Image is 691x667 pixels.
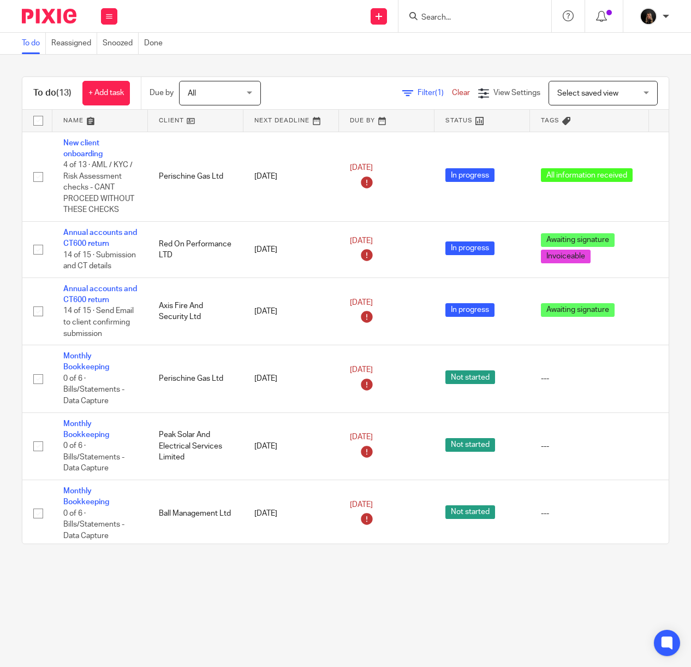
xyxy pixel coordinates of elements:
a: Monthly Bookkeeping [63,420,109,439]
span: [DATE] [350,237,373,245]
input: Search [420,13,519,23]
span: Filter [418,89,452,97]
span: [DATE] [350,299,373,306]
div: --- [541,441,638,452]
p: Due by [150,87,174,98]
span: Tags [541,117,559,123]
td: Peak Solar And Electrical Services Limited [148,412,243,480]
span: In progress [445,303,495,317]
span: 14 of 15 · Send Email to client confirming submission [63,308,134,338]
span: [DATE] [350,366,373,374]
a: To do [22,33,46,54]
span: [DATE] [350,164,373,172]
td: Perischine Gas Ltd [148,345,243,412]
img: 455A9867.jpg [640,8,657,25]
span: Not started [445,370,495,384]
span: 0 of 6 · Bills/Statements - Data Capture [63,510,124,540]
span: View Settings [493,89,540,97]
a: Done [144,33,168,54]
td: Axis Fire And Security Ltd [148,278,243,345]
a: Annual accounts and CT600 return [63,229,137,247]
td: Red On Performance LTD [148,222,243,278]
a: Snoozed [103,33,139,54]
img: Pixie [22,9,76,23]
td: [DATE] [243,222,339,278]
span: 0 of 6 · Bills/Statements - Data Capture [63,442,124,472]
td: [DATE] [243,412,339,480]
a: + Add task [82,81,130,105]
span: Not started [445,438,495,452]
span: Not started [445,505,495,519]
span: 14 of 15 · Submission and CT details [63,251,136,270]
a: Monthly Bookkeeping [63,487,109,506]
span: Awaiting signature [541,303,615,317]
td: Perischine Gas Ltd [148,132,243,222]
span: Select saved view [557,90,618,97]
span: (1) [435,89,444,97]
span: All information received [541,168,633,182]
td: [DATE] [243,278,339,345]
span: [DATE] [350,501,373,509]
a: Monthly Bookkeeping [63,352,109,371]
span: Invoiceable [541,250,591,263]
a: New client onboarding [63,139,103,158]
span: 4 of 13 · AML / KYC / Risk Assessment checks - CANT PROCEED WITHOUT THESE CHECKS [63,161,134,214]
div: --- [541,373,638,384]
td: [DATE] [243,132,339,222]
span: In progress [445,241,495,255]
span: In progress [445,168,495,182]
h1: To do [33,87,72,99]
a: Annual accounts and CT600 return [63,285,137,304]
span: 0 of 6 · Bills/Statements - Data Capture [63,375,124,405]
span: (13) [56,88,72,97]
span: All [188,90,196,97]
span: [DATE] [350,434,373,441]
td: [DATE] [243,480,339,547]
td: Ball Management Ltd [148,480,243,547]
td: [DATE] [243,345,339,412]
span: Awaiting signature [541,233,615,247]
div: --- [541,508,638,519]
a: Clear [452,89,470,97]
a: Reassigned [51,33,97,54]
